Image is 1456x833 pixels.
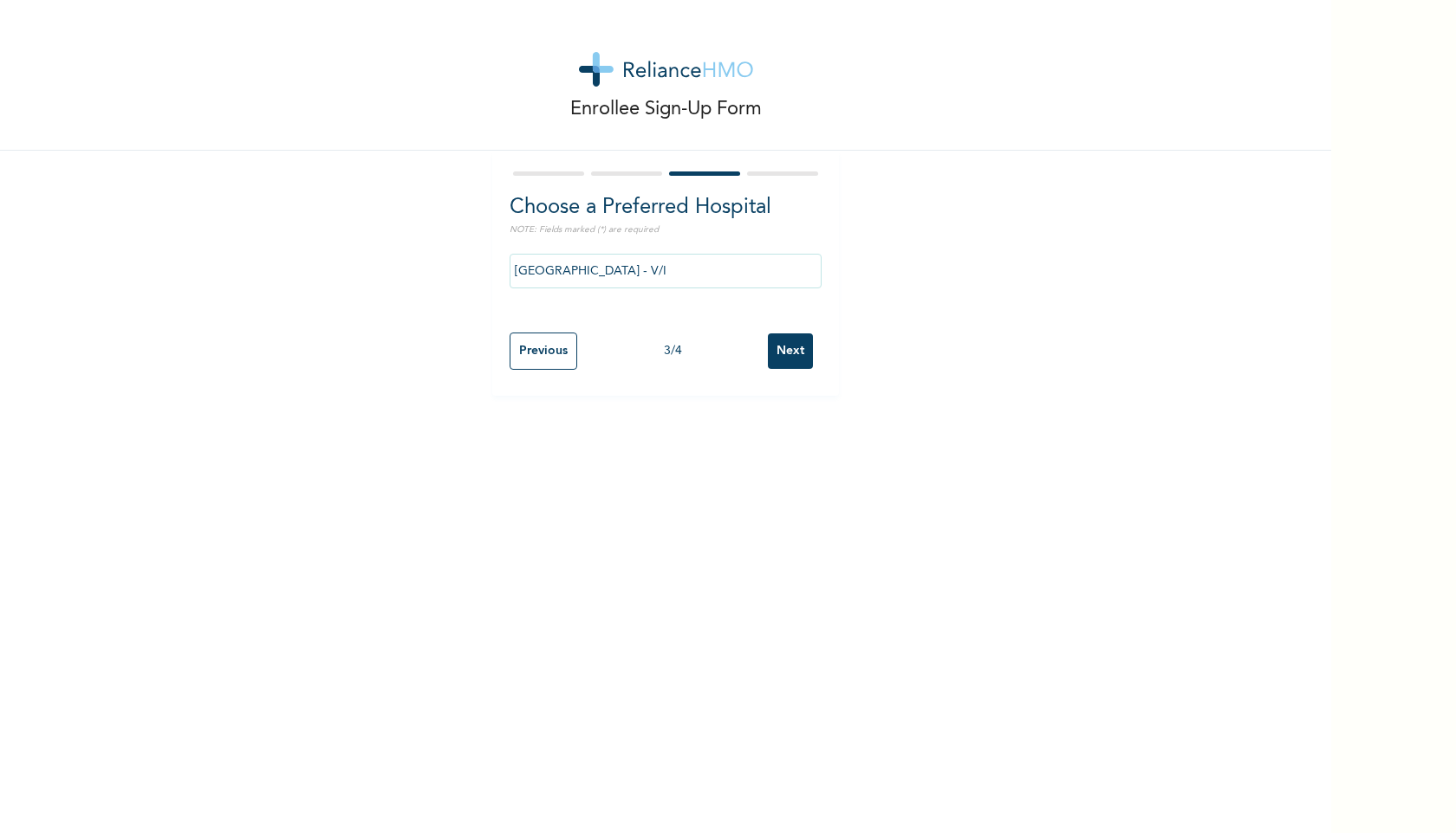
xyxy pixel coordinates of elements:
[510,192,822,223] h2: Choose a Preferred Hospital
[510,333,577,370] input: Previous
[570,95,762,124] p: Enrollee Sign-Up Form
[768,333,813,369] input: Next
[510,223,822,236] p: NOTE: Fields marked (*) are required
[510,254,822,288] input: Search by name, address or governorate
[577,342,768,360] div: 3 / 4
[579,52,753,87] img: logo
